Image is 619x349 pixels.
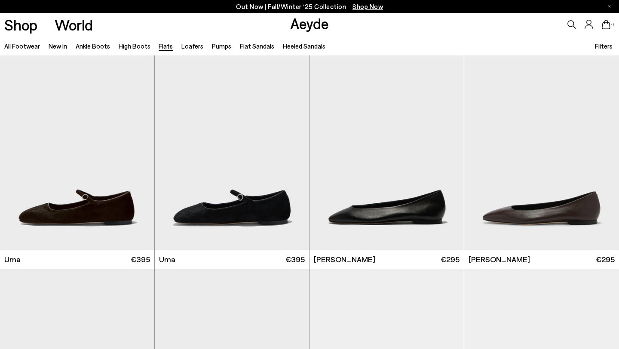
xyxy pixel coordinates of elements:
[441,254,460,265] span: €295
[119,42,150,50] a: High Boots
[595,42,613,50] span: Filters
[309,250,464,269] a: [PERSON_NAME] €295
[4,254,21,265] span: Uma
[55,17,93,32] a: World
[352,3,383,10] span: Navigate to /collections/new-in
[4,42,40,50] a: All Footwear
[181,42,203,50] a: Loafers
[464,250,619,269] a: [PERSON_NAME] €295
[469,254,530,265] span: [PERSON_NAME]
[159,254,175,265] span: Uma
[212,42,231,50] a: Pumps
[464,55,619,249] img: Ellie Almond-Toe Flats
[49,42,67,50] a: New In
[76,42,110,50] a: Ankle Boots
[131,254,150,265] span: €395
[285,254,305,265] span: €395
[290,14,329,32] a: Aeyde
[610,22,615,27] span: 0
[155,250,309,269] a: Uma €395
[602,20,610,29] a: 0
[314,254,375,265] span: [PERSON_NAME]
[236,1,383,12] p: Out Now | Fall/Winter ‘25 Collection
[240,42,274,50] a: Flat Sandals
[159,42,173,50] a: Flats
[155,55,309,249] img: Uma Ponyhair Flats
[309,55,464,249] img: Ellie Almond-Toe Flats
[4,17,37,32] a: Shop
[596,254,615,265] span: €295
[283,42,325,50] a: Heeled Sandals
